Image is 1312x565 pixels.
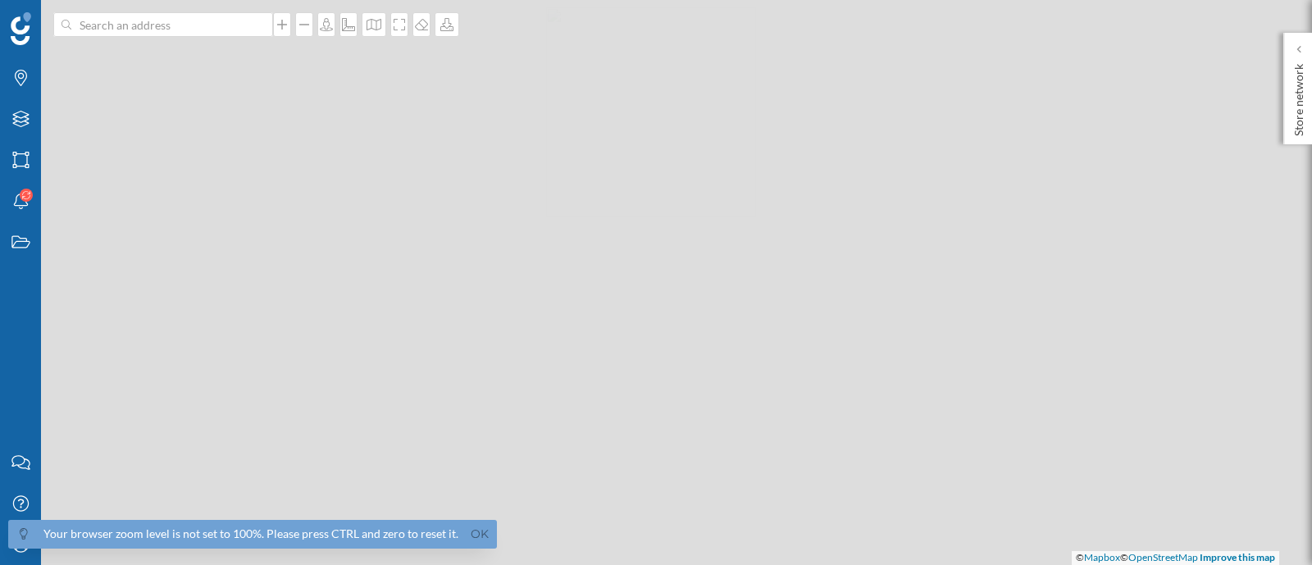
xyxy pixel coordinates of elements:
div: Your browser zoom level is not set to 100%. Please press CTRL and zero to reset it. [43,526,458,542]
div: © © [1072,551,1279,565]
img: Geoblink Logo [11,12,31,45]
a: Mapbox [1084,551,1120,563]
p: Store network [1291,57,1307,136]
a: OpenStreetMap [1128,551,1198,563]
a: Ok [467,525,493,544]
a: Improve this map [1200,551,1275,563]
